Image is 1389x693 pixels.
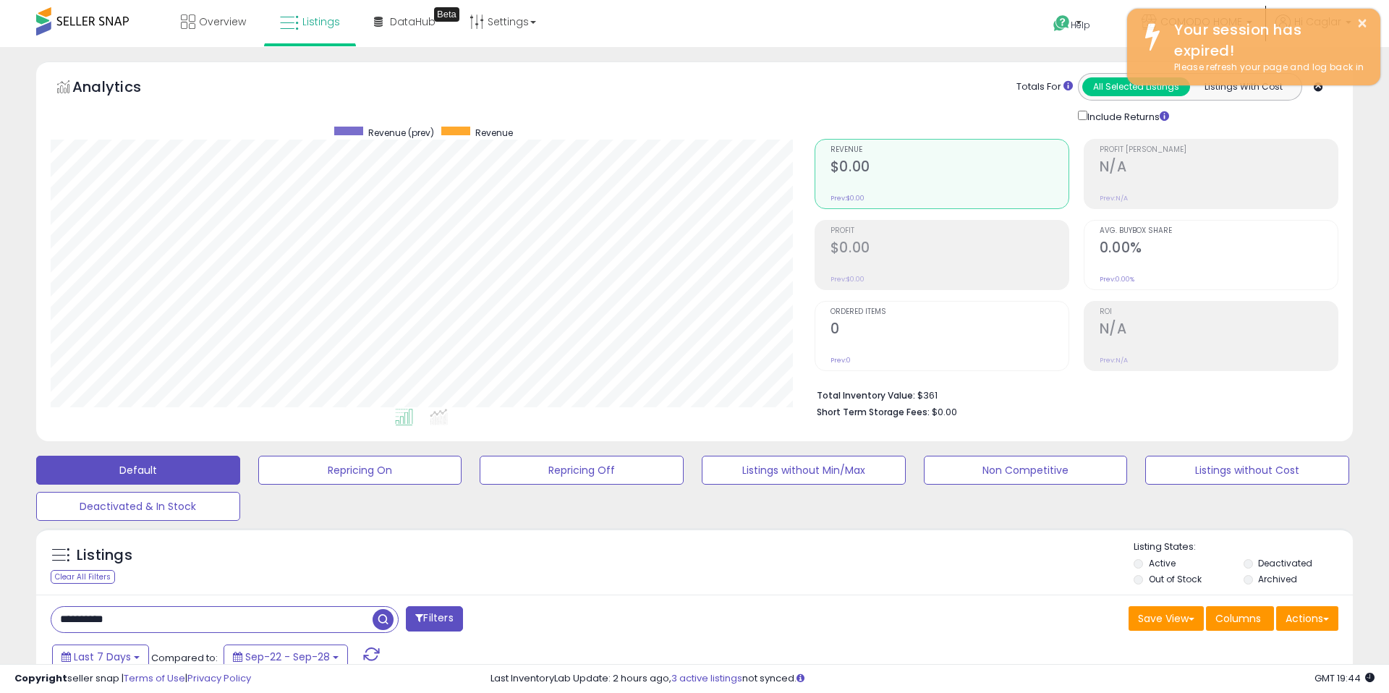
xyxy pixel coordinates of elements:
[187,671,251,685] a: Privacy Policy
[831,158,1069,178] h2: $0.00
[302,14,340,29] span: Listings
[1100,227,1338,235] span: Avg. Buybox Share
[124,671,185,685] a: Terms of Use
[224,645,348,669] button: Sep-22 - Sep-28
[14,671,67,685] strong: Copyright
[1145,456,1349,485] button: Listings without Cost
[932,405,957,419] span: $0.00
[52,645,149,669] button: Last 7 Days
[1314,671,1375,685] span: 2025-10-7 19:44 GMT
[924,456,1128,485] button: Non Competitive
[831,308,1069,316] span: Ordered Items
[1100,158,1338,178] h2: N/A
[1053,14,1071,33] i: Get Help
[74,650,131,664] span: Last 7 Days
[817,389,915,401] b: Total Inventory Value:
[1258,557,1312,569] label: Deactivated
[1134,540,1352,554] p: Listing States:
[36,456,240,485] button: Default
[480,456,684,485] button: Repricing Off
[1149,557,1176,569] label: Active
[831,275,865,284] small: Prev: $0.00
[151,651,218,665] span: Compared to:
[1129,606,1204,631] button: Save View
[817,386,1328,403] li: $361
[1100,308,1338,316] span: ROI
[1163,61,1369,75] div: Please refresh your page and log back in
[51,570,115,584] div: Clear All Filters
[1100,194,1128,203] small: Prev: N/A
[1276,606,1338,631] button: Actions
[1067,108,1186,124] div: Include Returns
[1149,573,1202,585] label: Out of Stock
[1016,80,1073,94] div: Totals For
[14,672,251,686] div: seller snap | |
[702,456,906,485] button: Listings without Min/Max
[1215,611,1261,626] span: Columns
[1189,77,1297,96] button: Listings With Cost
[1100,239,1338,259] h2: 0.00%
[831,320,1069,340] h2: 0
[1163,20,1369,61] div: Your session has expired!
[1042,4,1118,47] a: Help
[199,14,246,29] span: Overview
[475,127,513,139] span: Revenue
[1100,320,1338,340] h2: N/A
[77,545,132,566] h5: Listings
[831,356,851,365] small: Prev: 0
[1258,573,1297,585] label: Archived
[72,77,169,101] h5: Analytics
[831,227,1069,235] span: Profit
[36,492,240,521] button: Deactivated & In Stock
[1071,19,1090,31] span: Help
[831,146,1069,154] span: Revenue
[1100,146,1338,154] span: Profit [PERSON_NAME]
[434,7,459,22] div: Tooltip anchor
[258,456,462,485] button: Repricing On
[831,239,1069,259] h2: $0.00
[1356,14,1368,33] button: ×
[817,406,930,418] b: Short Term Storage Fees:
[671,671,742,685] a: 3 active listings
[406,606,462,632] button: Filters
[1082,77,1190,96] button: All Selected Listings
[1206,606,1274,631] button: Columns
[831,194,865,203] small: Prev: $0.00
[390,14,436,29] span: DataHub
[368,127,434,139] span: Revenue (prev)
[1100,275,1134,284] small: Prev: 0.00%
[1100,356,1128,365] small: Prev: N/A
[490,672,1375,686] div: Last InventoryLab Update: 2 hours ago, not synced.
[245,650,330,664] span: Sep-22 - Sep-28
